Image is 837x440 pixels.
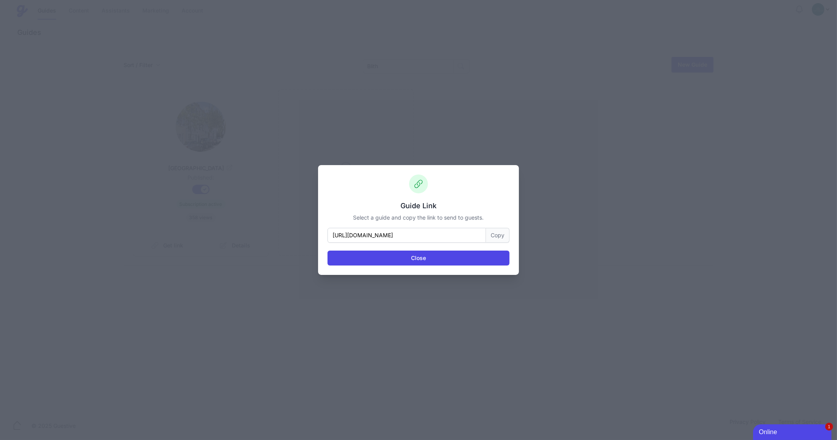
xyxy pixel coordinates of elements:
p: Select a guide and copy the link to send to guests. [328,214,509,222]
iframe: chat widget [753,423,833,440]
h3: Guide Link [328,201,509,211]
button: Copy [486,228,509,243]
button: Close [328,251,509,265]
